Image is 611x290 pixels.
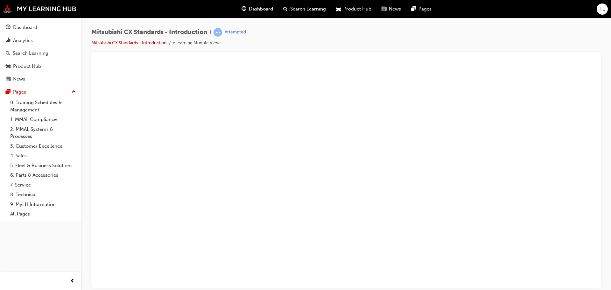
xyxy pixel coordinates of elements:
a: 2. MMAL Systems & Processes [8,124,79,141]
span: News [389,5,401,13]
span: search-icon [6,51,10,56]
a: 7. Service [8,180,79,190]
a: guage-iconDashboard [236,3,278,16]
span: car-icon [336,5,341,13]
span: Search Learning [290,5,326,13]
div: Search Learning [13,50,48,57]
span: Dashboard [249,5,273,13]
span: | [210,29,211,36]
span: guage-icon [242,5,246,13]
div: Pages [13,88,26,96]
span: guage-icon [6,25,11,31]
span: chart-icon [6,38,11,44]
a: 8. Technical [8,190,79,200]
div: Dashboard [13,24,37,31]
span: prev-icon [70,277,75,285]
a: 3. Customer Excellence [8,141,79,151]
a: car-iconProduct Hub [331,3,376,16]
a: All Pages [8,209,79,219]
span: car-icon [6,64,11,69]
button: Pages [3,86,79,98]
a: pages-iconPages [406,3,437,16]
button: DashboardAnalyticsSearch LearningProduct HubNews [3,20,79,86]
a: Mitsubishi CX Standards - Introduction [91,40,166,46]
a: Search Learning [3,47,79,59]
a: News [3,73,79,85]
span: learningRecordVerb_ATTEMPT-icon [214,28,222,37]
li: eLearning Module View [173,39,220,47]
a: search-iconSearch Learning [278,3,331,16]
a: 9. MyLH Information [8,200,79,209]
span: search-icon [283,5,288,13]
a: 4. Sales [8,151,79,161]
button: TL [597,4,608,15]
a: Dashboard [3,22,79,33]
a: 0. Training Schedules & Management [8,98,79,115]
a: news-iconNews [376,3,406,16]
a: 6. Parts & Accessories [8,170,79,180]
div: Product Hub [13,63,41,70]
span: TL [600,5,605,13]
div: Attempted [225,29,246,35]
span: news-icon [382,5,386,13]
span: up-icon [72,88,76,96]
span: Mitsubishi CX Standards - Introduction [91,29,207,36]
a: 1. MMAL Compliance [8,115,79,124]
a: 5. Fleet & Business Solutions [8,161,79,171]
span: pages-icon [411,5,416,13]
div: Analytics [13,37,33,44]
a: Product Hub [3,60,79,72]
img: mmal [3,5,76,13]
span: Product Hub [343,5,371,13]
span: pages-icon [6,89,11,95]
a: Analytics [3,35,79,46]
div: News [13,75,25,83]
span: news-icon [6,76,11,82]
span: Pages [418,5,432,13]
